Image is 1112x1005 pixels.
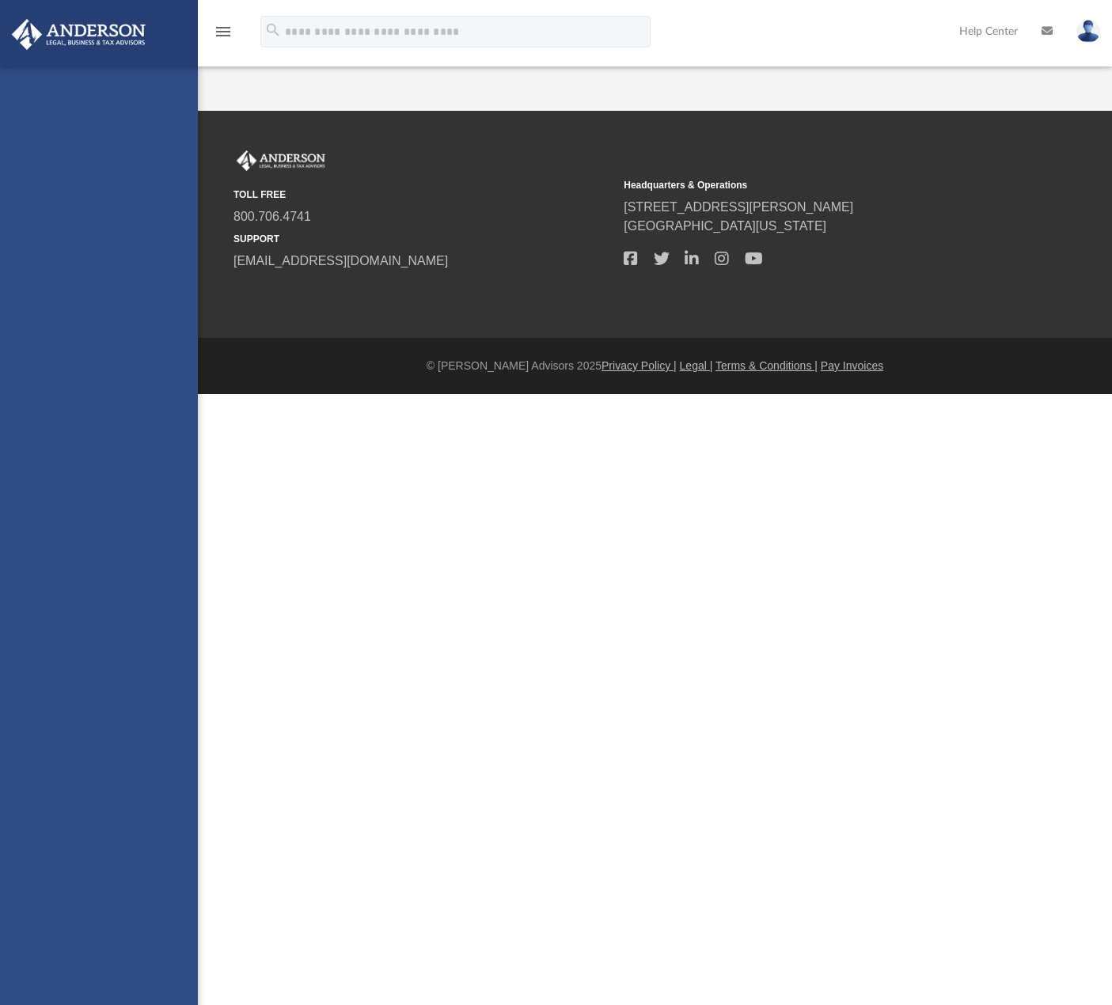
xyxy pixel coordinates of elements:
a: [EMAIL_ADDRESS][DOMAIN_NAME] [233,254,448,267]
img: User Pic [1076,20,1100,43]
div: © [PERSON_NAME] Advisors 2025 [198,358,1112,374]
a: Privacy Policy | [602,359,677,372]
a: menu [214,30,233,41]
a: [GEOGRAPHIC_DATA][US_STATE] [624,219,826,233]
a: 800.706.4741 [233,210,311,223]
a: Legal | [680,359,713,372]
a: Pay Invoices [821,359,883,372]
small: SUPPORT [233,232,613,246]
i: search [264,21,282,39]
a: [STREET_ADDRESS][PERSON_NAME] [624,200,853,214]
small: TOLL FREE [233,188,613,202]
small: Headquarters & Operations [624,178,1003,192]
a: Terms & Conditions | [715,359,818,372]
i: menu [214,22,233,41]
img: Anderson Advisors Platinum Portal [233,150,328,171]
img: Anderson Advisors Platinum Portal [7,19,150,50]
